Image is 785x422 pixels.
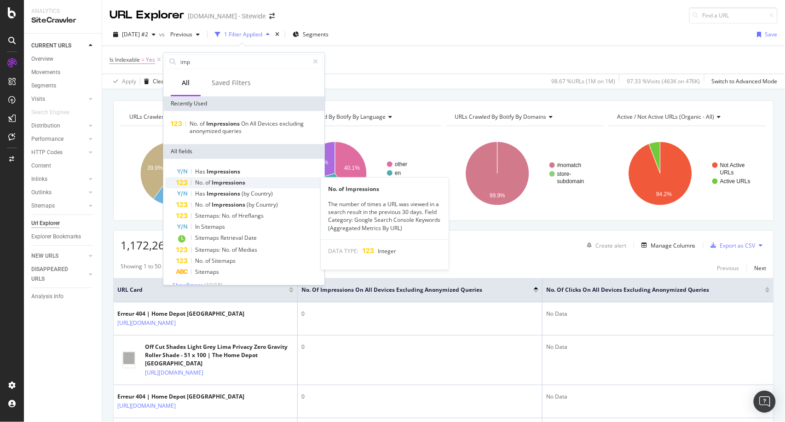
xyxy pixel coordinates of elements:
[173,281,203,289] span: Show 8 more
[31,219,95,228] a: Url Explorer
[609,133,765,214] svg: A chart.
[455,113,546,121] span: URLs Crawled By Botify By domains
[31,41,71,51] div: CURRENT URLS
[212,257,236,265] span: Sitemaps
[110,74,136,89] button: Apply
[289,27,332,42] button: Segments
[145,343,294,368] div: Off Cut Shades Light Grey Lima Privacy Zero Gravity Roller Shade - 51 x 100 | The Home Depot [GEO...
[656,191,672,197] text: 94.2%
[689,7,778,23] input: Find a URL
[117,393,244,401] div: Erreur 404 | Home Depot [GEOGRAPHIC_DATA]
[242,190,251,197] span: (by
[720,169,734,176] text: URLs
[206,120,241,127] span: Impressions
[31,265,78,284] div: DISAPPEARED URLS
[31,15,94,26] div: SiteCrawler
[117,401,176,410] a: [URL][DOMAIN_NAME]
[321,200,449,232] div: The number of times a URL was viewed in a search result in the previous 30 days. Field Category: ...
[754,27,778,42] button: Save
[167,27,203,42] button: Previous
[618,113,715,121] span: Active / Not Active URLs (organic - all)
[31,201,55,211] div: Sitemaps
[31,54,95,64] a: Overview
[279,120,304,127] span: excluding
[616,110,759,124] h4: Active / Not Active URLs
[31,148,63,157] div: HTTP Codes
[212,201,247,208] span: Impressions
[212,179,245,186] span: Impressions
[145,368,203,377] a: [URL][DOMAIN_NAME]
[188,12,266,21] div: [DOMAIN_NAME] - Sitewide
[153,77,167,85] div: Clear
[31,232,81,242] div: Explorer Bookmarks
[720,162,745,168] text: Not Active
[31,161,51,171] div: Content
[141,56,144,64] span: =
[31,174,47,184] div: Inlinks
[283,133,440,214] svg: A chart.
[557,178,584,185] text: subdomain
[129,113,222,121] span: URLs Crawled By Botify By pagetype
[238,246,257,254] span: Medias
[301,310,538,318] div: 0
[292,113,386,121] span: URLs Crawled By Botify By language
[31,121,60,131] div: Distribution
[31,188,86,197] a: Outlinks
[595,242,626,249] div: Create alert
[146,53,155,66] span: Yes
[31,148,86,157] a: HTTP Codes
[190,127,222,135] span: anonymized
[31,161,95,171] a: Content
[583,238,626,253] button: Create alert
[244,234,257,242] span: Date
[328,247,358,255] span: DATA TYPE:
[31,219,60,228] div: Url Explorer
[195,268,219,276] span: Sitemaps
[269,13,275,19] div: arrow-right-arrow-left
[117,286,287,294] span: URL Card
[163,96,324,111] div: Recently Used
[31,68,60,77] div: Movements
[273,30,281,39] div: times
[117,349,140,372] img: main image
[195,190,207,197] span: Has
[195,246,222,254] span: Sitemaps:
[557,171,571,177] text: store-
[258,120,279,127] span: Devices
[395,161,407,168] text: other
[195,223,201,231] span: In
[247,201,256,208] span: (by
[232,212,238,220] span: of
[546,343,770,351] div: No Data
[31,265,86,284] a: DISAPPEARED URLS
[557,162,582,168] text: #nomatch
[755,264,767,272] div: Next
[651,242,696,249] div: Manage Columns
[301,286,520,294] span: No. of Impressions On All Devices excluding anonymized queries
[220,234,244,242] span: Retrieval
[117,310,244,318] div: Erreur 404 | Home Depot [GEOGRAPHIC_DATA]
[638,240,696,251] button: Manage Columns
[195,234,220,242] span: Sitemaps
[708,74,778,89] button: Switch to Advanced Mode
[490,193,505,199] text: 99.9%
[378,247,396,255] span: Integer
[251,190,273,197] span: Country)
[212,78,251,87] div: Saved Filters
[121,237,234,253] span: 1,172,261 URLs found
[754,391,776,413] div: Open Intercom Messenger
[140,74,167,89] button: Clear
[238,212,264,220] span: Hreflangs
[31,41,86,51] a: CURRENT URLS
[301,343,538,351] div: 0
[546,393,770,401] div: No Data
[110,7,184,23] div: URL Explorer
[224,30,262,38] div: 1 Filter Applied
[546,310,770,318] div: No Data
[31,94,86,104] a: Visits
[31,251,86,261] a: NEW URLS
[121,262,214,273] div: Showing 1 to 50 of 1,172,261 entries
[31,108,69,117] div: Search Engines
[31,188,52,197] div: Outlinks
